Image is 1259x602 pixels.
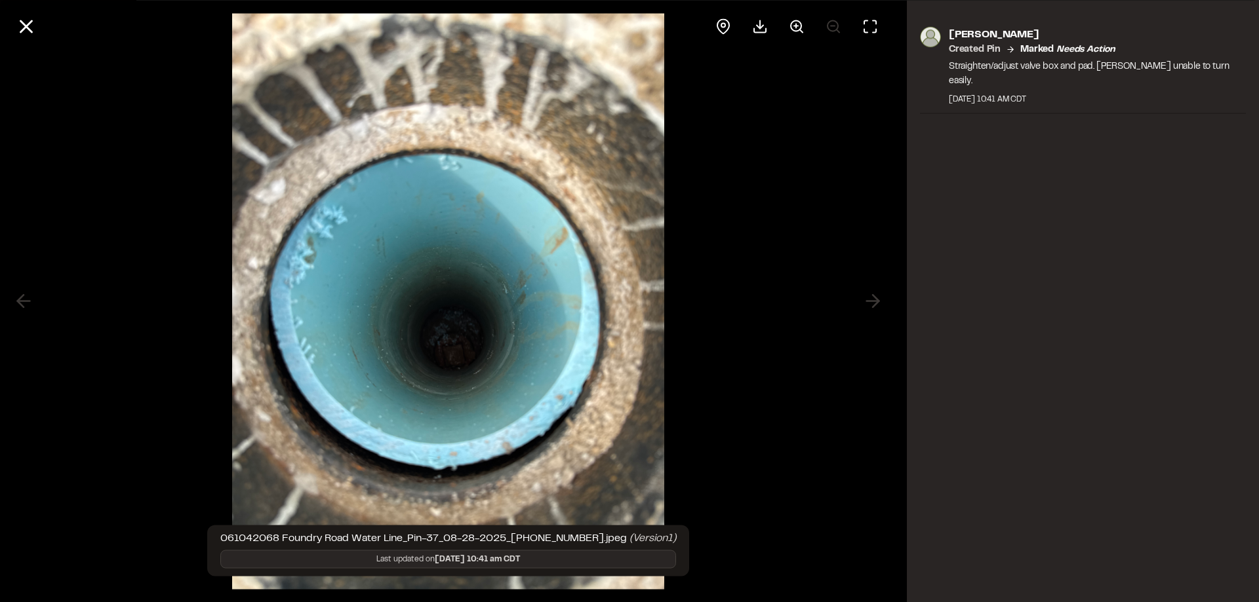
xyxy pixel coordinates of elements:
p: [PERSON_NAME] [949,26,1246,42]
div: View pin on map [708,10,739,42]
em: needs action [1056,45,1115,53]
div: [DATE] 10:41 AM CDT [949,93,1246,105]
img: photo [920,26,941,47]
button: Zoom in [781,10,812,42]
p: Created Pin [949,42,1001,56]
p: Marked [1020,42,1115,56]
button: Toggle Fullscreen [854,10,886,42]
button: Close modal [10,10,42,42]
p: Straighten/adjust valve box and pad. [PERSON_NAME] unable to turn easily. [949,59,1246,88]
